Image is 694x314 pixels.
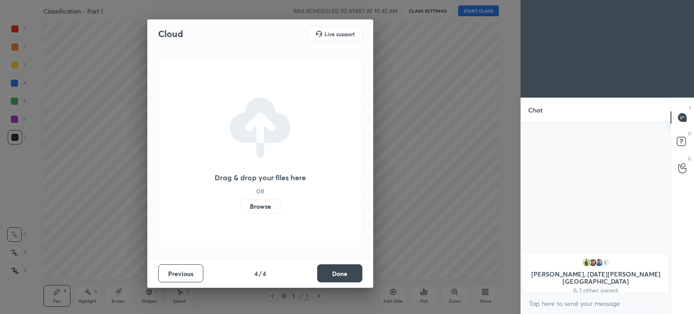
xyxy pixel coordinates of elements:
[582,258,591,267] img: d18982530b514333ae8111fa15f1b681.jpg
[521,253,671,292] div: grid
[688,155,691,162] p: G
[595,258,604,267] img: 2310f26a01f1451db1737067555323cb.jpg
[254,269,258,278] h4: 4
[688,130,691,137] p: D
[588,258,597,267] img: 1564ccb988b748e299dc2aeb60f6b932.jpg
[324,31,355,37] h5: Live support
[158,28,183,40] h2: Cloud
[263,269,266,278] h4: 4
[529,287,663,294] p: & 1 other joined
[529,271,663,285] p: [PERSON_NAME], [DATE][PERSON_NAME][GEOGRAPHIC_DATA]
[259,269,262,278] h4: /
[601,258,610,267] div: 1
[689,105,691,112] p: T
[158,264,203,282] button: Previous
[317,264,362,282] button: Done
[256,188,264,194] h5: OR
[521,98,550,122] p: Chat
[215,174,306,181] h3: Drag & drop your files here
